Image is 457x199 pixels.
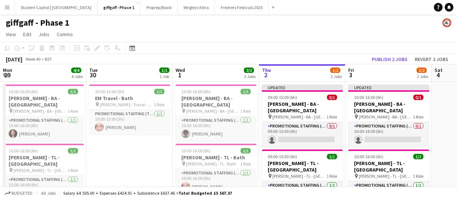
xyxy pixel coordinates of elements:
span: 4 [434,71,443,79]
span: 1 Role [413,173,423,179]
button: Freshers Festivals 2025 [215,0,269,14]
span: Thu [262,67,271,73]
span: [PERSON_NAME] - BA - [GEOGRAPHIC_DATA] [13,108,68,114]
button: giffgaff - Phase 1 [98,0,141,14]
span: [PERSON_NAME] - TL - [GEOGRAPHIC_DATA] [359,173,413,179]
div: 1 Job [160,74,169,79]
span: 1/2 [417,68,427,73]
span: 1 Role [68,168,78,173]
span: [PERSON_NAME] - TL - [GEOGRAPHIC_DATA] [13,168,68,173]
span: 2 [261,71,271,79]
div: 2 Jobs [417,74,428,79]
span: [PERSON_NAME] - TL - [GEOGRAPHIC_DATA] [272,173,327,179]
app-user-avatar: Bounce Activations Ltd [443,18,451,27]
span: Edit [23,31,31,38]
span: [PERSON_NAME] - TL - Bath [186,161,236,166]
span: 1/1 [68,148,78,153]
h3: [PERSON_NAME] - TL - Bath [176,154,256,161]
span: Total Budgeted £5 567.37 [178,190,232,196]
button: Student Capitol | [GEOGRAPHIC_DATA] [15,0,98,14]
span: Wed [176,67,185,73]
span: Mon [3,67,12,73]
span: 10:00-16:00 (6h) [354,95,383,100]
span: Fri [348,67,354,73]
div: Updated10:00-16:00 (6h)0/1[PERSON_NAME] - BA - [GEOGRAPHIC_DATA] [PERSON_NAME] - BA - [GEOGRAPHIC... [348,85,429,147]
app-job-card: 10:00-16:00 (6h)1/1[PERSON_NAME] - BA - [GEOGRAPHIC_DATA] [PERSON_NAME] - BA - [GEOGRAPHIC_DATA]1... [176,85,256,141]
span: 1 [174,71,185,79]
div: Salary £4 505.00 + Expenses £424.91 + Subsistence £637.46 = [63,190,232,196]
span: 1 Role [68,108,78,114]
div: Updated [262,85,343,90]
span: 2/2 [244,68,254,73]
span: 1/1 [159,68,169,73]
span: All jobs [40,190,57,196]
a: Jobs [36,30,52,39]
app-card-role: Promotional Staffing (Team Leader)1/110:00-13:00 (3h)[PERSON_NAME] [89,110,170,134]
div: 4 Jobs [72,74,83,79]
span: 0/1 [413,95,423,100]
h3: [PERSON_NAME] - TL - [GEOGRAPHIC_DATA] [348,160,429,173]
span: 1/1 [241,89,251,94]
span: 30 [88,71,98,79]
span: 10:00-16:00 (6h) [9,148,38,153]
h3: [PERSON_NAME] - TL - [GEOGRAPHIC_DATA] [262,160,343,173]
app-card-role: Promotional Staffing (Brand Ambassadors)0/110:00-16:00 (6h) [348,122,429,147]
button: Publish 2 jobs [369,55,410,64]
span: Week 40 [24,56,42,62]
button: Revert 2 jobs [412,55,451,64]
h3: EM Travel - Bath [89,95,170,101]
span: 1 Role [327,114,337,120]
h3: [PERSON_NAME] - TL - [GEOGRAPHIC_DATA] [3,154,84,167]
div: [DATE] [6,56,22,63]
span: [PERSON_NAME] - BA - [GEOGRAPHIC_DATA] [359,114,413,120]
app-card-role: Promotional Staffing (Brand Ambassadors)1/110:00-16:00 (6h)[PERSON_NAME] [3,116,84,141]
span: View [6,31,16,38]
div: 10:00-16:00 (6h)1/1[PERSON_NAME] - BA - [GEOGRAPHIC_DATA] [PERSON_NAME] - BA - [GEOGRAPHIC_DATA]1... [3,85,84,141]
span: Jobs [39,31,49,38]
div: Updated [348,85,429,90]
a: Comms [54,30,76,39]
span: 10:00-16:00 (6h) [9,89,38,94]
div: BST [45,56,52,62]
h3: [PERSON_NAME] - BA - [GEOGRAPHIC_DATA] [348,101,429,114]
span: 1/2 [330,68,340,73]
h3: [PERSON_NAME] - BA - [GEOGRAPHIC_DATA] [262,101,343,114]
span: 1 Role [154,102,164,107]
span: 1 Role [413,114,423,120]
span: 09:00-15:00 (6h) [268,154,297,159]
div: 2 Jobs [331,74,342,79]
span: 1/1 [241,148,251,153]
span: 0/1 [327,95,337,100]
span: 1 Role [240,161,251,166]
app-job-card: 10:00-16:00 (6h)1/1[PERSON_NAME] - TL - Bath [PERSON_NAME] - TL - Bath1 RolePromotional Staffing ... [176,144,256,194]
span: 10:00-13:00 (3h) [95,89,124,94]
span: 4/4 [71,68,81,73]
span: [PERSON_NAME] - BA - [GEOGRAPHIC_DATA] [272,114,327,120]
span: Budgeted [12,191,33,196]
span: Sat [435,67,443,73]
app-job-card: Updated09:00-15:00 (6h)0/1[PERSON_NAME] - BA - [GEOGRAPHIC_DATA] [PERSON_NAME] - BA - [GEOGRAPHIC... [262,85,343,147]
span: 3 [347,71,354,79]
span: 10:00-16:00 (6h) [181,148,211,153]
span: [PERSON_NAME] - Travel - Bath [100,102,154,107]
span: [PERSON_NAME] - BA - [GEOGRAPHIC_DATA] [186,108,240,114]
span: 1/1 [327,154,337,159]
button: Proprep/Boost [141,0,178,14]
app-card-role: Promotional Staffing (Brand Ambassadors)0/109:00-15:00 (6h) [262,122,343,147]
h3: [PERSON_NAME] - BA - [GEOGRAPHIC_DATA] [3,95,84,108]
span: 1 Role [327,173,337,179]
app-card-role: Promotional Staffing (Team Leader)1/110:00-16:00 (6h)[PERSON_NAME] [176,169,256,194]
span: 1 Role [240,108,251,114]
app-job-card: 10:00-13:00 (3h)1/1EM Travel - Bath [PERSON_NAME] - Travel - Bath1 RolePromotional Staffing (Team... [89,85,170,134]
h3: [PERSON_NAME] - BA - [GEOGRAPHIC_DATA] [176,95,256,108]
a: Edit [20,30,34,39]
span: 1/1 [413,154,423,159]
app-card-role: Promotional Staffing (Brand Ambassadors)1/110:00-16:00 (6h)[PERSON_NAME] [176,116,256,141]
button: Budgeted [4,189,34,197]
span: Comms [57,31,73,38]
div: 2 Jobs [244,74,255,79]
